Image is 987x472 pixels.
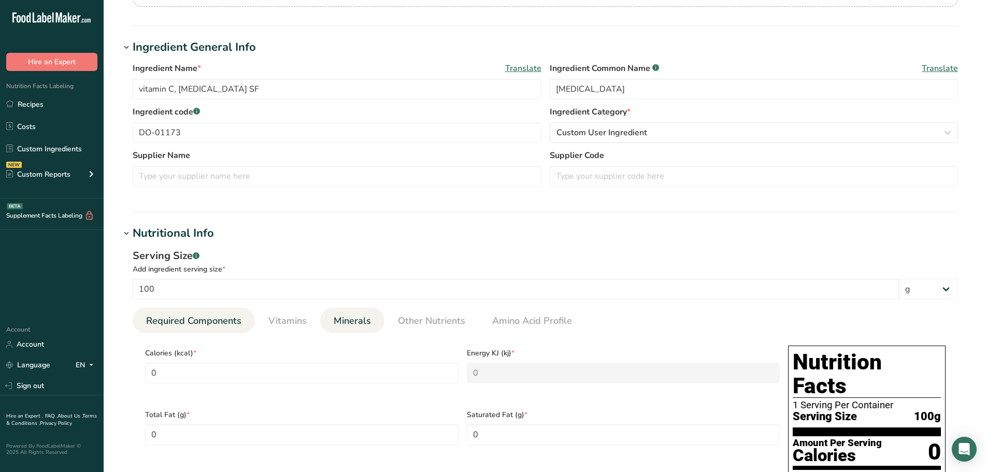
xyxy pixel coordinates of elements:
[793,350,941,398] h1: Nutrition Facts
[6,412,97,427] a: Terms & Conditions .
[550,106,959,118] label: Ingredient Category
[133,106,541,118] label: Ingredient code
[928,438,941,466] div: 0
[133,149,541,162] label: Supplier Name
[7,203,23,209] div: BETA
[6,53,97,71] button: Hire an Expert
[133,225,214,242] div: Nutritional Info
[467,409,780,420] span: Saturated Fat (g)
[133,248,958,264] div: Serving Size
[492,314,572,328] span: Amino Acid Profile
[133,79,541,99] input: Type your ingredient name here
[58,412,82,420] a: About Us .
[922,62,958,75] span: Translate
[550,149,959,162] label: Supplier Code
[133,279,899,299] input: Type your serving size here
[133,39,256,56] div: Ingredient General Info
[334,314,371,328] span: Minerals
[550,79,959,99] input: Type an alternate ingredient name if you have
[793,438,882,448] div: Amount Per Serving
[268,314,307,328] span: Vitamins
[6,443,97,455] div: Powered By FoodLabelMaker © 2025 All Rights Reserved
[550,122,959,143] button: Custom User Ingredient
[398,314,465,328] span: Other Nutrients
[133,166,541,187] input: Type your supplier name here
[133,122,541,143] input: Type your ingredient code here
[793,410,857,423] span: Serving Size
[550,62,659,75] span: Ingredient Common Name
[6,169,70,180] div: Custom Reports
[145,348,459,359] span: Calories (kcal)
[505,62,541,75] span: Translate
[146,314,241,328] span: Required Components
[6,412,43,420] a: Hire an Expert .
[550,166,959,187] input: Type your supplier code here
[467,348,780,359] span: Energy KJ (kj)
[45,412,58,420] a: FAQ .
[556,126,647,139] span: Custom User Ingredient
[793,448,882,463] div: Calories
[793,400,941,410] div: 1 Serving Per Container
[133,264,958,275] div: Add ingredient serving size
[914,410,941,423] span: 100g
[40,420,72,427] a: Privacy Policy
[133,62,201,75] span: Ingredient Name
[6,356,50,374] a: Language
[6,162,22,168] div: NEW
[952,437,977,462] div: Open Intercom Messenger
[76,359,97,371] div: EN
[145,409,459,420] span: Total Fat (g)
